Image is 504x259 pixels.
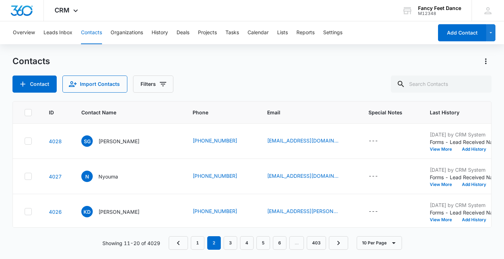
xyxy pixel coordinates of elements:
button: Organizations [111,21,143,44]
div: Email - shaniagreene16@gmail.com - Select to Edit Field [267,137,351,145]
button: Leads Inbox [44,21,72,44]
button: History [152,21,168,44]
button: View More [430,147,457,151]
a: Page 3 [224,236,237,250]
nav: Pagination [169,236,348,250]
p: [PERSON_NAME] [98,208,139,216]
button: 10 Per Page [357,236,402,250]
span: Contact Name [81,109,165,116]
h1: Contacts [12,56,50,67]
a: [PHONE_NUMBER] [193,137,237,144]
em: 2 [207,236,221,250]
span: KD [81,206,93,217]
button: Filters [133,76,173,93]
button: Add History [457,182,491,187]
a: [EMAIL_ADDRESS][DOMAIN_NAME] [267,137,338,144]
div: --- [368,137,378,145]
input: Search Contacts [391,76,492,93]
a: [EMAIL_ADDRESS][PERSON_NAME][DOMAIN_NAME] [267,207,338,215]
button: Add Contact [12,76,57,93]
a: Page 1 [191,236,204,250]
span: Email [267,109,341,116]
a: Page 5 [256,236,270,250]
span: Phone [193,109,240,116]
a: Page 4 [240,236,254,250]
div: Email - jtour7@yahoo.com - Select to Edit Field [267,172,351,181]
button: Add History [457,218,491,222]
span: Special Notes [368,109,402,116]
div: Contact Name - Shania Greene - Select to Edit Field [81,135,152,147]
a: Previous Page [169,236,188,250]
p: Nyouma [98,173,118,180]
span: SG [81,135,93,147]
button: Projects [198,21,217,44]
div: Phone - (914) 563-3298 - Select to Edit Field [193,207,250,216]
div: account id [418,11,461,16]
div: Special Notes - - Select to Edit Field [368,172,391,181]
button: Lists [277,21,288,44]
span: N [81,171,93,182]
div: Special Notes - - Select to Edit Field [368,207,391,216]
div: Phone - (518) 596-7903 - Select to Edit Field [193,137,250,145]
button: Reports [296,21,315,44]
button: View More [430,218,457,222]
a: Navigate to contact details page for Khara Durant [49,209,62,215]
button: Deals [177,21,189,44]
a: Page 403 [307,236,326,250]
div: Email - khara.durant@gmail.com - Select to Edit Field [267,207,351,216]
button: Contacts [81,21,102,44]
div: Contact Name - Khara Durant - Select to Edit Field [81,206,152,217]
span: ID [49,109,54,116]
div: Phone - (646) 717-4488 - Select to Edit Field [193,172,250,181]
div: account name [418,5,461,11]
a: Page 6 [273,236,286,250]
button: View More [430,182,457,187]
button: Actions [480,56,492,67]
button: Add Contact [438,24,486,41]
p: Showing 11-20 of 4029 [102,239,160,247]
button: Add History [457,147,491,151]
div: Special Notes - - Select to Edit Field [368,137,391,145]
a: [PHONE_NUMBER] [193,207,237,215]
div: --- [368,172,378,181]
button: Tasks [225,21,239,44]
a: Next Page [329,236,348,250]
button: Import Contacts [62,76,127,93]
button: Overview [13,21,35,44]
a: [EMAIL_ADDRESS][DOMAIN_NAME] [267,172,338,180]
div: --- [368,207,378,216]
a: Navigate to contact details page for Shania Greene [49,138,62,144]
span: CRM [55,6,70,14]
button: Settings [323,21,342,44]
p: [PERSON_NAME] [98,138,139,145]
a: [PHONE_NUMBER] [193,172,237,180]
button: Calendar [248,21,269,44]
div: Contact Name - Nyouma - Select to Edit Field [81,171,131,182]
a: Navigate to contact details page for Nyouma [49,173,62,180]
